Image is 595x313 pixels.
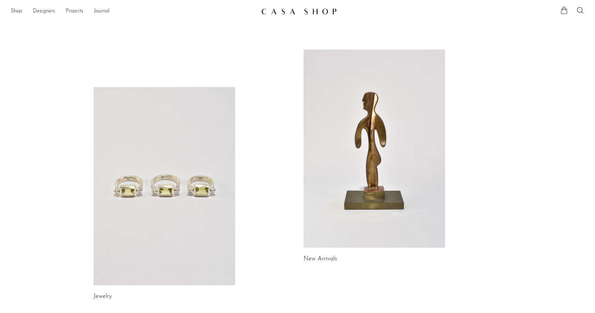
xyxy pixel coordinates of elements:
a: Projects [66,7,83,16]
nav: Desktop navigation [11,6,256,17]
a: Jewelry [94,294,112,300]
a: Shop [11,7,22,16]
a: New Arrivals [304,256,337,262]
a: Designers [33,7,55,16]
ul: NEW HEADER MENU [11,6,256,17]
a: Journal [94,7,110,16]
